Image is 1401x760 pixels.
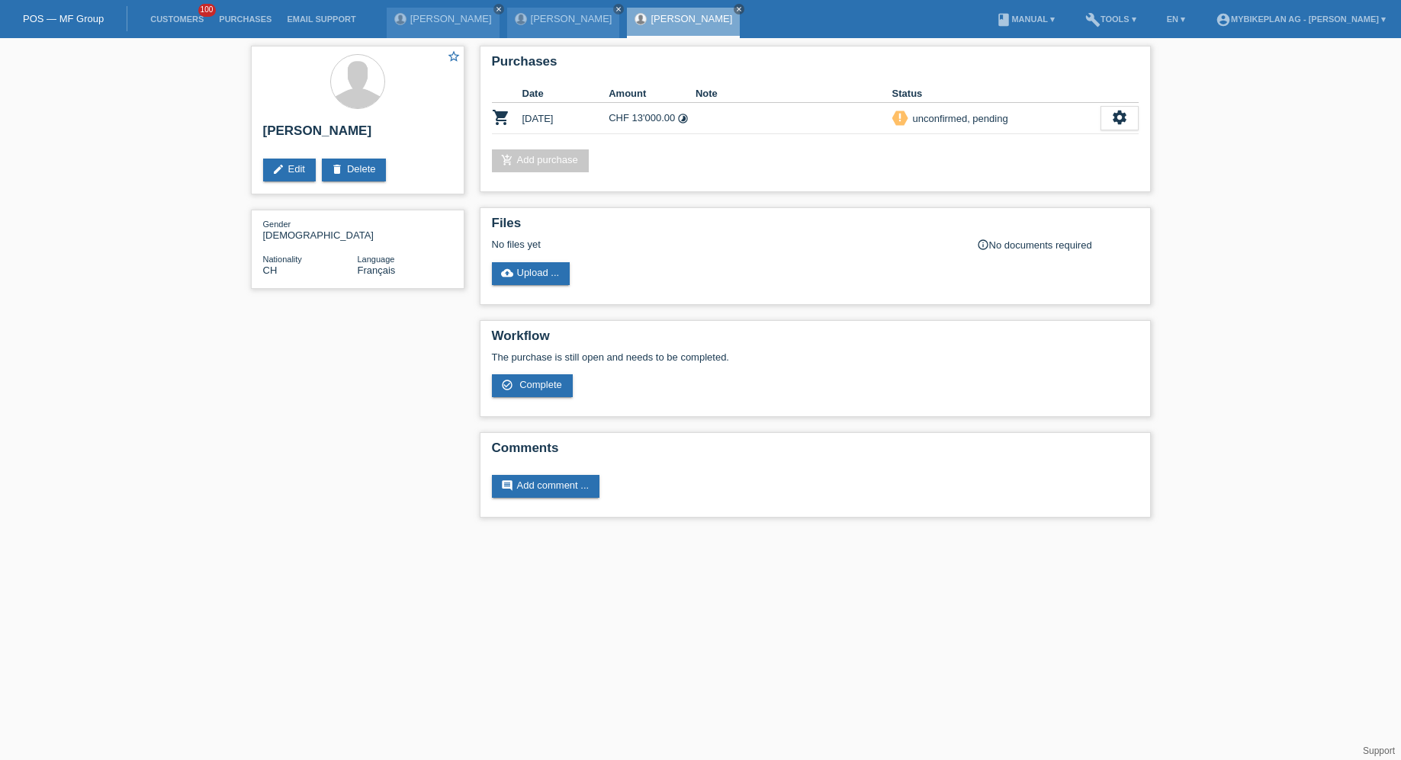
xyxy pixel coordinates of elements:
[331,163,343,175] i: delete
[522,103,609,134] td: [DATE]
[696,85,892,103] th: Note
[501,154,513,166] i: add_shopping_cart
[492,374,573,397] a: check_circle_outline Complete
[492,108,510,127] i: POSP00027739
[1363,746,1395,756] a: Support
[358,265,396,276] span: Français
[895,112,905,123] i: priority_high
[977,239,1139,251] div: No documents required
[1111,109,1128,126] i: settings
[492,329,1139,351] h2: Workflow
[492,54,1139,77] h2: Purchases
[615,5,622,13] i: close
[908,111,1008,127] div: unconfirmed, pending
[977,239,989,251] i: info_outline
[263,123,452,146] h2: [PERSON_NAME]
[447,50,461,63] i: star_border
[492,239,958,250] div: No files yet
[263,220,291,229] span: Gender
[492,149,589,172] a: add_shopping_cartAdd purchase
[522,85,609,103] th: Date
[519,379,562,390] span: Complete
[198,4,217,17] span: 100
[263,255,302,264] span: Nationality
[143,14,211,24] a: Customers
[1159,14,1193,24] a: EN ▾
[492,216,1139,239] h2: Files
[1208,14,1393,24] a: account_circleMybikeplan AG - [PERSON_NAME] ▾
[492,262,570,285] a: cloud_uploadUpload ...
[677,113,689,124] i: Instalments (48 instalments)
[322,159,387,181] a: deleteDelete
[492,441,1139,463] h2: Comments
[493,4,504,14] a: close
[501,479,513,492] i: comment
[492,475,600,498] a: commentAdd comment ...
[501,267,513,279] i: cloud_upload
[263,265,278,276] span: Switzerland
[1085,12,1101,27] i: build
[892,85,1101,103] th: Status
[996,12,1011,27] i: book
[23,13,104,24] a: POS — MF Group
[358,255,395,264] span: Language
[279,14,363,24] a: Email Support
[609,103,696,134] td: CHF 13'000.00
[531,13,612,24] a: [PERSON_NAME]
[447,50,461,66] a: star_border
[410,13,492,24] a: [PERSON_NAME]
[272,163,284,175] i: edit
[495,5,503,13] i: close
[613,4,624,14] a: close
[501,379,513,391] i: check_circle_outline
[734,4,744,14] a: close
[263,218,358,241] div: [DEMOGRAPHIC_DATA]
[1078,14,1144,24] a: buildTools ▾
[735,5,743,13] i: close
[492,351,1139,363] p: The purchase is still open and needs to be completed.
[1216,12,1231,27] i: account_circle
[651,13,732,24] a: [PERSON_NAME]
[609,85,696,103] th: Amount
[263,159,316,181] a: editEdit
[211,14,279,24] a: Purchases
[988,14,1062,24] a: bookManual ▾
